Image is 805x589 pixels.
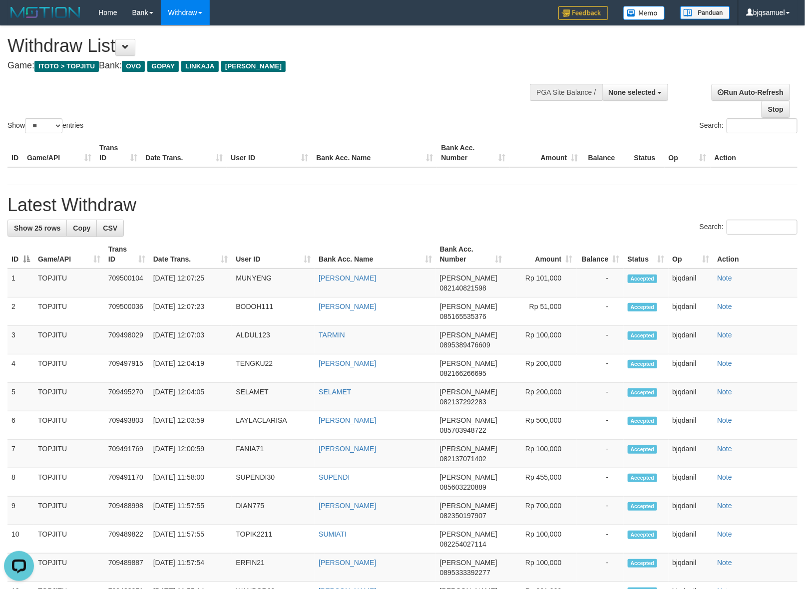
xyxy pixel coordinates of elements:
span: Copy 082166266695 to clipboard [440,369,486,377]
td: [DATE] 11:57:55 [149,497,232,525]
td: - [577,269,624,297]
img: MOTION_logo.png [7,5,83,20]
td: SUPENDI30 [232,468,315,497]
th: Bank Acc. Name: activate to sort column ascending [315,240,436,269]
td: [DATE] 11:57:55 [149,525,232,554]
span: None selected [609,88,656,96]
a: Note [717,530,732,538]
td: - [577,297,624,326]
a: [PERSON_NAME] [319,274,376,282]
td: [DATE] 11:58:00 [149,468,232,497]
td: 709489822 [104,525,149,554]
td: ERFIN21 [232,554,315,582]
span: Copy 082137071402 to clipboard [440,455,486,463]
td: - [577,497,624,525]
span: [PERSON_NAME] [440,502,497,510]
td: TOPJITU [34,440,104,468]
a: Run Auto-Refresh [712,84,790,101]
a: Note [717,274,732,282]
a: SELAMET [319,388,351,396]
th: Op [665,139,711,167]
a: Note [717,359,732,367]
th: Action [711,139,798,167]
td: TOPJITU [34,411,104,440]
td: 7 [7,440,34,468]
span: Copy 082137292283 to clipboard [440,398,486,406]
span: Copy 082350197907 to clipboard [440,512,486,520]
span: [PERSON_NAME] [440,416,497,424]
td: - [577,383,624,411]
td: TOPJITU [34,326,104,354]
td: 6 [7,411,34,440]
td: [DATE] 12:07:25 [149,269,232,297]
td: [DATE] 12:04:19 [149,354,232,383]
td: - [577,354,624,383]
a: Note [717,331,732,339]
th: Amount: activate to sort column ascending [506,240,577,269]
td: SELAMET [232,383,315,411]
a: Note [717,302,732,310]
td: Rp 100,000 [506,525,577,554]
a: Note [717,416,732,424]
td: [DATE] 12:07:03 [149,326,232,354]
span: Accepted [628,275,658,283]
td: Rp 100,000 [506,326,577,354]
input: Search: [727,118,798,133]
td: FANIA71 [232,440,315,468]
td: bjqdanil [669,411,714,440]
label: Search: [700,220,798,235]
td: 10 [7,525,34,554]
span: Accepted [628,360,658,368]
th: Trans ID [95,139,141,167]
td: - [577,554,624,582]
td: bjqdanil [669,383,714,411]
span: Accepted [628,331,658,340]
td: TOPJITU [34,354,104,383]
td: - [577,440,624,468]
a: [PERSON_NAME] [319,502,376,510]
td: TOPIK2211 [232,525,315,554]
span: [PERSON_NAME] [440,331,497,339]
td: bjqdanil [669,497,714,525]
td: - [577,525,624,554]
td: [DATE] 11:57:54 [149,554,232,582]
th: Bank Acc. Number: activate to sort column ascending [436,240,506,269]
a: Note [717,559,732,567]
span: Copy [73,224,90,232]
th: Bank Acc. Number [437,139,509,167]
img: Button%20Memo.svg [623,6,665,20]
td: LAYLACLARISA [232,411,315,440]
span: Copy 085165535376 to clipboard [440,312,486,320]
a: [PERSON_NAME] [319,445,376,453]
td: BODOH111 [232,297,315,326]
td: Rp 700,000 [506,497,577,525]
span: [PERSON_NAME] [221,61,286,72]
th: Balance [582,139,630,167]
a: Note [717,445,732,453]
th: ID: activate to sort column descending [7,240,34,269]
span: GOPAY [147,61,179,72]
label: Show entries [7,118,83,133]
th: Status [630,139,665,167]
td: bjqdanil [669,468,714,497]
span: Copy 0895389476609 to clipboard [440,341,490,349]
h1: Latest Withdraw [7,195,798,215]
span: OVO [122,61,145,72]
a: [PERSON_NAME] [319,359,376,367]
a: Note [717,388,732,396]
span: Show 25 rows [14,224,60,232]
span: Accepted [628,445,658,454]
span: [PERSON_NAME] [440,445,497,453]
a: Show 25 rows [7,220,67,237]
a: Note [717,473,732,481]
td: 709489887 [104,554,149,582]
td: bjqdanil [669,354,714,383]
td: 8 [7,468,34,497]
td: [DATE] 12:03:59 [149,411,232,440]
td: 1 [7,269,34,297]
td: 709493803 [104,411,149,440]
td: 709488998 [104,497,149,525]
a: [PERSON_NAME] [319,416,376,424]
img: panduan.png [680,6,730,19]
button: Open LiveChat chat widget [4,4,34,34]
